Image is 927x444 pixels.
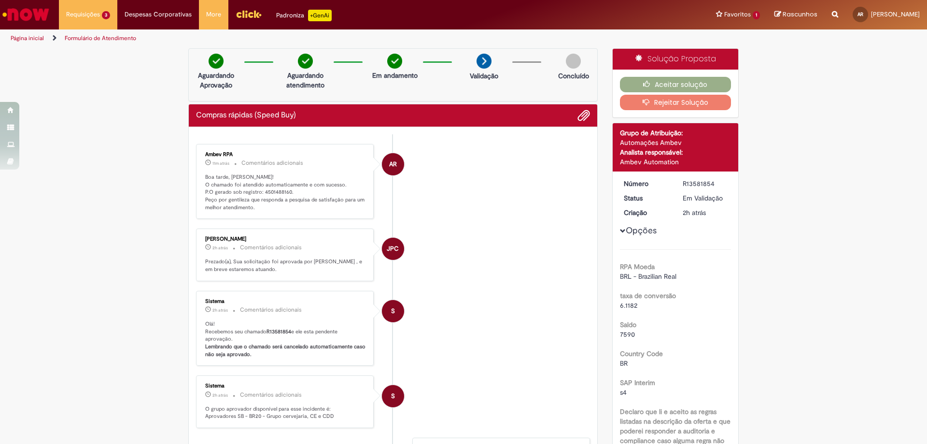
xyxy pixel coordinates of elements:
[205,173,366,212] p: Boa tarde, [PERSON_NAME]! O chamado foi atendido automaticamente e com sucesso. P.O gerado sob re...
[620,147,731,157] div: Analista responsável:
[620,388,627,397] span: s4
[391,385,395,408] span: S
[205,320,366,358] p: Olá! Recebemos seu chamado e ele esta pendente aprovação.
[382,153,404,175] div: Ambev RPA
[276,10,332,21] div: Padroniza
[212,245,228,251] span: 2h atrás
[620,378,655,387] b: SAP Interim
[1,5,51,24] img: ServiceNow
[372,71,418,80] p: Em andamento
[11,34,44,42] a: Página inicial
[236,7,262,21] img: click_logo_yellow_360x200.png
[212,307,228,313] time: 30/09/2025 14:23:33
[205,236,366,242] div: [PERSON_NAME]
[683,193,728,203] div: Em Validação
[577,109,590,122] button: Adicionar anexos
[102,11,110,19] span: 3
[205,258,366,273] p: Prezado(a), Sua solicitação foi aprovada por [PERSON_NAME] , e em breve estaremos atuando.
[683,179,728,188] div: R13581854
[620,262,655,271] b: RPA Moeda
[783,10,817,19] span: Rascunhos
[282,71,329,90] p: Aguardando atendimento
[620,330,635,339] span: 7590
[620,349,663,358] b: Country Code
[620,128,731,138] div: Grupo de Atribuição:
[566,54,581,69] img: img-circle-grey.png
[212,160,229,166] time: 30/09/2025 16:09:20
[212,307,228,313] span: 2h atrás
[241,159,303,167] small: Comentários adicionais
[308,10,332,21] p: +GenAi
[65,34,136,42] a: Formulário de Atendimento
[620,157,731,167] div: Ambev Automation
[298,54,313,69] img: check-circle-green.png
[871,10,920,18] span: [PERSON_NAME]
[387,54,402,69] img: check-circle-green.png
[683,208,728,217] div: 30/09/2025 14:23:21
[212,392,228,398] span: 2h atrás
[387,237,399,260] span: JPC
[196,111,296,120] h2: Compras rápidas (Speed Buy) Histórico de tíquete
[382,238,404,260] div: Juliana Parizotto Coelho
[66,10,100,19] span: Requisições
[389,153,397,176] span: AR
[206,10,221,19] span: More
[7,29,611,47] ul: Trilhas de página
[617,193,676,203] dt: Status
[620,77,731,92] button: Aceitar solução
[477,54,492,69] img: arrow-next.png
[205,383,366,389] div: Sistema
[212,392,228,398] time: 30/09/2025 14:23:30
[558,71,589,81] p: Concluído
[620,359,628,368] span: BR
[620,320,636,329] b: Saldo
[240,243,302,252] small: Comentários adicionais
[209,54,224,69] img: check-circle-green.png
[240,391,302,399] small: Comentários adicionais
[205,405,366,420] p: O grupo aprovador disponível para esse incidente é: Aprovadores SB - BR20 - Grupo cervejaria, CE ...
[382,300,404,322] div: System
[753,11,760,19] span: 1
[857,11,863,17] span: AR
[620,291,676,300] b: taxa de conversão
[125,10,192,19] span: Despesas Corporativas
[205,152,366,158] div: Ambev RPA
[724,10,751,19] span: Favoritos
[193,71,239,90] p: Aguardando Aprovação
[613,49,739,70] div: Solução Proposta
[382,385,404,407] div: System
[212,160,229,166] span: 11m atrás
[267,328,291,335] b: R13581854
[470,71,498,81] p: Validação
[617,208,676,217] dt: Criação
[620,95,731,110] button: Rejeitar Solução
[205,343,367,358] b: Lembrando que o chamado será cancelado automaticamente caso não seja aprovado.
[391,300,395,323] span: S
[683,208,706,217] time: 30/09/2025 14:23:21
[212,245,228,251] time: 30/09/2025 14:28:31
[205,299,366,304] div: Sistema
[620,301,637,310] span: 6.1182
[620,138,731,147] div: Automações Ambev
[683,208,706,217] span: 2h atrás
[617,179,676,188] dt: Número
[240,306,302,314] small: Comentários adicionais
[620,272,676,281] span: BRL - Brazilian Real
[774,10,817,19] a: Rascunhos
